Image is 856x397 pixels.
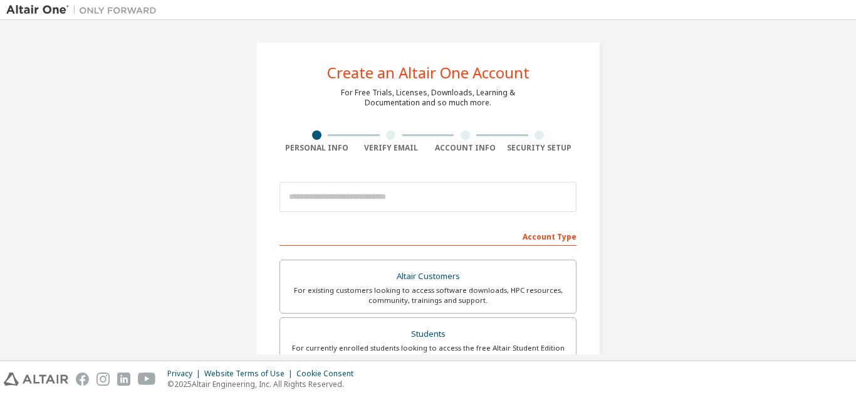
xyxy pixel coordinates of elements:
[6,4,163,16] img: Altair One
[503,143,577,153] div: Security Setup
[167,369,204,379] div: Privacy
[279,143,354,153] div: Personal Info
[76,373,89,386] img: facebook.svg
[327,65,530,80] div: Create an Altair One Account
[4,373,68,386] img: altair_logo.svg
[204,369,296,379] div: Website Terms of Use
[354,143,429,153] div: Verify Email
[167,379,361,389] p: © 2025 Altair Engineering, Inc. All Rights Reserved.
[288,285,568,305] div: For existing customers looking to access software downloads, HPC resources, community, trainings ...
[341,88,515,108] div: For Free Trials, Licenses, Downloads, Learning & Documentation and so much more.
[428,143,503,153] div: Account Info
[288,326,568,343] div: Students
[296,369,361,379] div: Cookie Consent
[97,373,110,386] img: instagram.svg
[138,373,156,386] img: youtube.svg
[279,226,577,246] div: Account Type
[288,268,568,285] div: Altair Customers
[288,343,568,363] div: For currently enrolled students looking to access the free Altair Student Edition bundle and all ...
[117,373,130,386] img: linkedin.svg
